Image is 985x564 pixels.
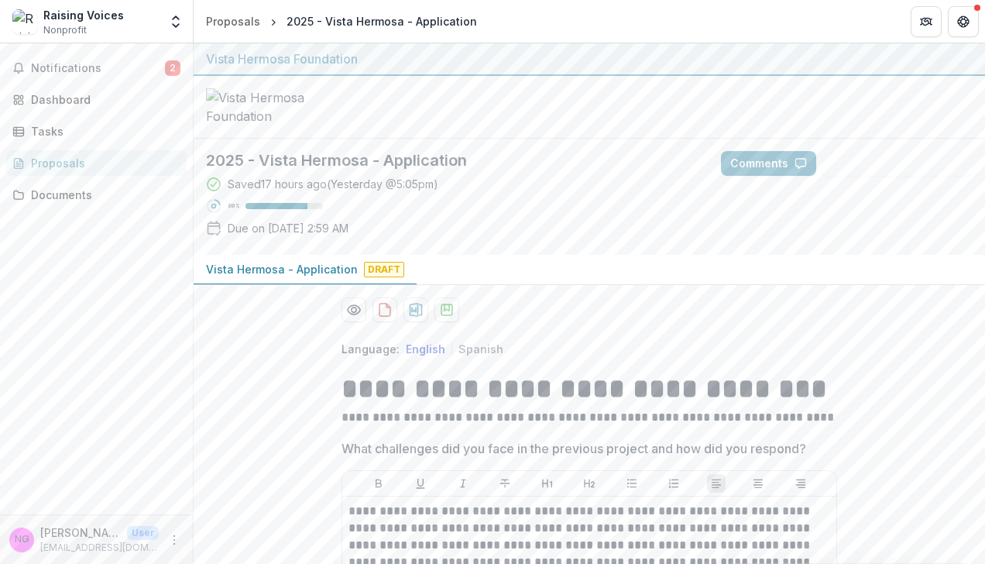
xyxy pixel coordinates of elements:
[721,151,816,176] button: Comments
[341,439,806,458] p: What challenges did you face in the previous project and how did you respond?
[287,13,477,29] div: 2025 - Vista Hermosa - Application
[127,526,159,540] p: User
[454,474,472,493] button: Italicize
[580,474,599,493] button: Heading 2
[228,201,239,211] p: 80 %
[749,474,767,493] button: Align Center
[43,23,87,37] span: Nonprofit
[200,10,483,33] nav: breadcrumb
[372,297,397,322] button: download-proposal
[791,474,810,493] button: Align Right
[458,342,503,356] button: Spanish
[664,474,683,493] button: Ordered List
[496,474,514,493] button: Strike
[228,220,348,236] p: Due on [DATE] 2:59 AM
[6,182,187,208] a: Documents
[911,6,942,37] button: Partners
[6,150,187,176] a: Proposals
[948,6,979,37] button: Get Help
[15,535,29,545] div: Natsnet Ghebrebrhan
[200,10,266,33] a: Proposals
[206,151,696,170] h2: 2025 - Vista Hermosa - Application
[40,524,121,541] p: [PERSON_NAME]
[206,88,361,126] img: Vista Hermosa Foundation
[623,474,641,493] button: Bullet List
[206,50,973,68] div: Vista Hermosa Foundation
[6,56,187,81] button: Notifications2
[206,13,260,29] div: Proposals
[165,6,187,37] button: Open entity switcher
[165,60,180,76] span: 2
[341,297,366,322] button: Preview 73927320-cdd7-45d0-a4e5-17e05c0f15ef-0.pdf
[707,474,726,493] button: Align Left
[411,474,430,493] button: Underline
[40,541,159,555] p: [EMAIL_ADDRESS][DOMAIN_NAME]
[228,176,438,192] div: Saved 17 hours ago ( Yesterday @ 5:05pm )
[341,341,400,357] p: Language:
[43,7,124,23] div: Raising Voices
[206,261,358,277] p: Vista Hermosa - Application
[165,531,184,549] button: More
[369,474,388,493] button: Bold
[406,342,445,356] button: English
[31,91,174,108] div: Dashboard
[31,155,174,171] div: Proposals
[434,297,459,322] button: download-proposal
[12,9,37,34] img: Raising Voices
[822,151,973,176] button: Answer Suggestions
[31,62,165,75] span: Notifications
[6,119,187,144] a: Tasks
[364,262,404,277] span: Draft
[6,87,187,112] a: Dashboard
[31,123,174,139] div: Tasks
[31,187,174,203] div: Documents
[403,297,428,322] button: download-proposal
[538,474,557,493] button: Heading 1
